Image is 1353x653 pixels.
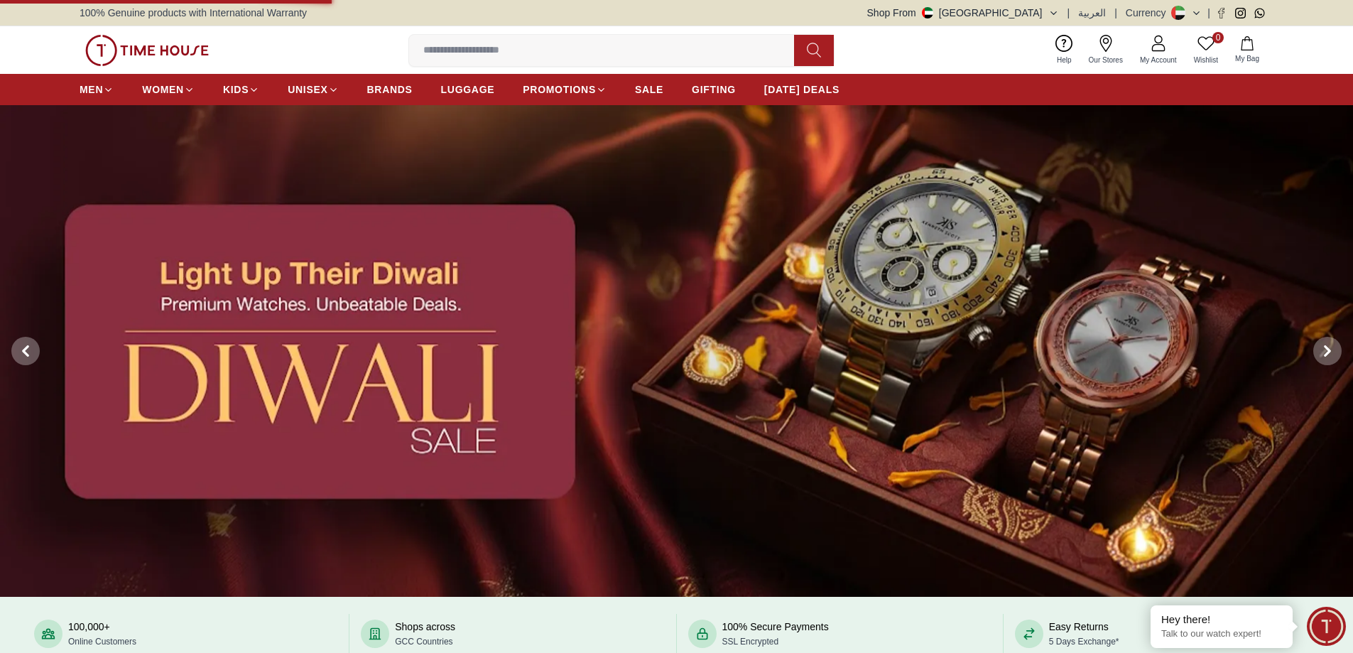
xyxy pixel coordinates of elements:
a: Whatsapp [1254,8,1265,18]
span: GIFTING [692,82,736,97]
a: Instagram [1235,8,1246,18]
span: WOMEN [142,82,184,97]
img: ... [85,35,209,66]
span: BRANDS [367,82,413,97]
p: Talk to our watch expert! [1161,628,1282,640]
button: My Bag [1227,33,1268,67]
a: Help [1048,32,1080,68]
span: SSL Encrypted [722,637,779,647]
a: KIDS [223,77,259,102]
div: 100% Secure Payments [722,620,829,648]
a: BRANDS [367,77,413,102]
span: Online Customers [68,637,136,647]
span: Help [1051,55,1077,65]
a: PROMOTIONS [523,77,607,102]
span: Wishlist [1188,55,1224,65]
a: MEN [80,77,114,102]
span: KIDS [223,82,249,97]
div: Hey there! [1161,612,1282,627]
span: | [1207,6,1210,20]
span: PROMOTIONS [523,82,596,97]
span: GCC Countries [395,637,452,647]
span: UNISEX [288,82,327,97]
span: LUGGAGE [441,82,495,97]
div: Shops across [395,620,455,648]
span: | [1114,6,1117,20]
span: Our Stores [1083,55,1129,65]
a: UNISEX [288,77,338,102]
div: 100,000+ [68,620,136,648]
a: GIFTING [692,77,736,102]
span: | [1067,6,1070,20]
div: Easy Returns [1049,620,1119,648]
a: Facebook [1216,8,1227,18]
span: MEN [80,82,103,97]
div: Chat Widget [1307,607,1346,646]
span: SALE [635,82,663,97]
button: Shop From[GEOGRAPHIC_DATA] [867,6,1059,20]
span: [DATE] DEALS [764,82,839,97]
a: 0Wishlist [1185,32,1227,68]
a: [DATE] DEALS [764,77,839,102]
span: My Account [1134,55,1183,65]
a: Our Stores [1080,32,1131,68]
span: My Bag [1229,53,1265,64]
a: SALE [635,77,663,102]
a: WOMEN [142,77,195,102]
div: Currency [1126,6,1172,20]
button: العربية [1078,6,1106,20]
a: LUGGAGE [441,77,495,102]
span: 0 [1212,32,1224,43]
span: 5 Days Exchange* [1049,637,1119,647]
span: 100% Genuine products with International Warranty [80,6,307,20]
img: United Arab Emirates [922,7,933,18]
